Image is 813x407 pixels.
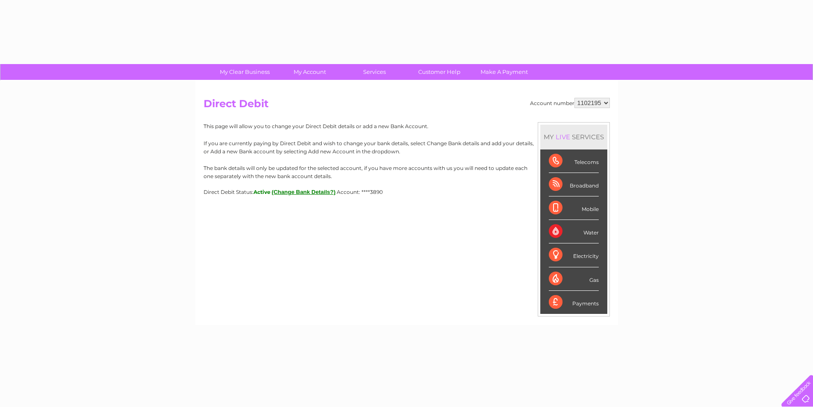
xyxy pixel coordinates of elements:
[549,149,599,173] div: Telecoms
[204,98,610,114] h2: Direct Debit
[549,243,599,267] div: Electricity
[274,64,345,80] a: My Account
[549,196,599,220] div: Mobile
[549,173,599,196] div: Broadband
[204,139,610,155] p: If you are currently paying by Direct Debit and wish to change your bank details, select Change B...
[469,64,539,80] a: Make A Payment
[549,267,599,291] div: Gas
[554,133,572,141] div: LIVE
[339,64,410,80] a: Services
[204,164,610,180] p: The bank details will only be updated for the selected account, if you have more accounts with us...
[549,291,599,314] div: Payments
[549,220,599,243] div: Water
[404,64,475,80] a: Customer Help
[540,125,607,149] div: MY SERVICES
[204,189,610,195] div: Direct Debit Status:
[530,98,610,108] div: Account number
[272,189,336,195] button: (Change Bank Details?)
[204,122,610,130] p: This page will allow you to change your Direct Debit details or add a new Bank Account.
[210,64,280,80] a: My Clear Business
[254,189,271,195] span: Active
